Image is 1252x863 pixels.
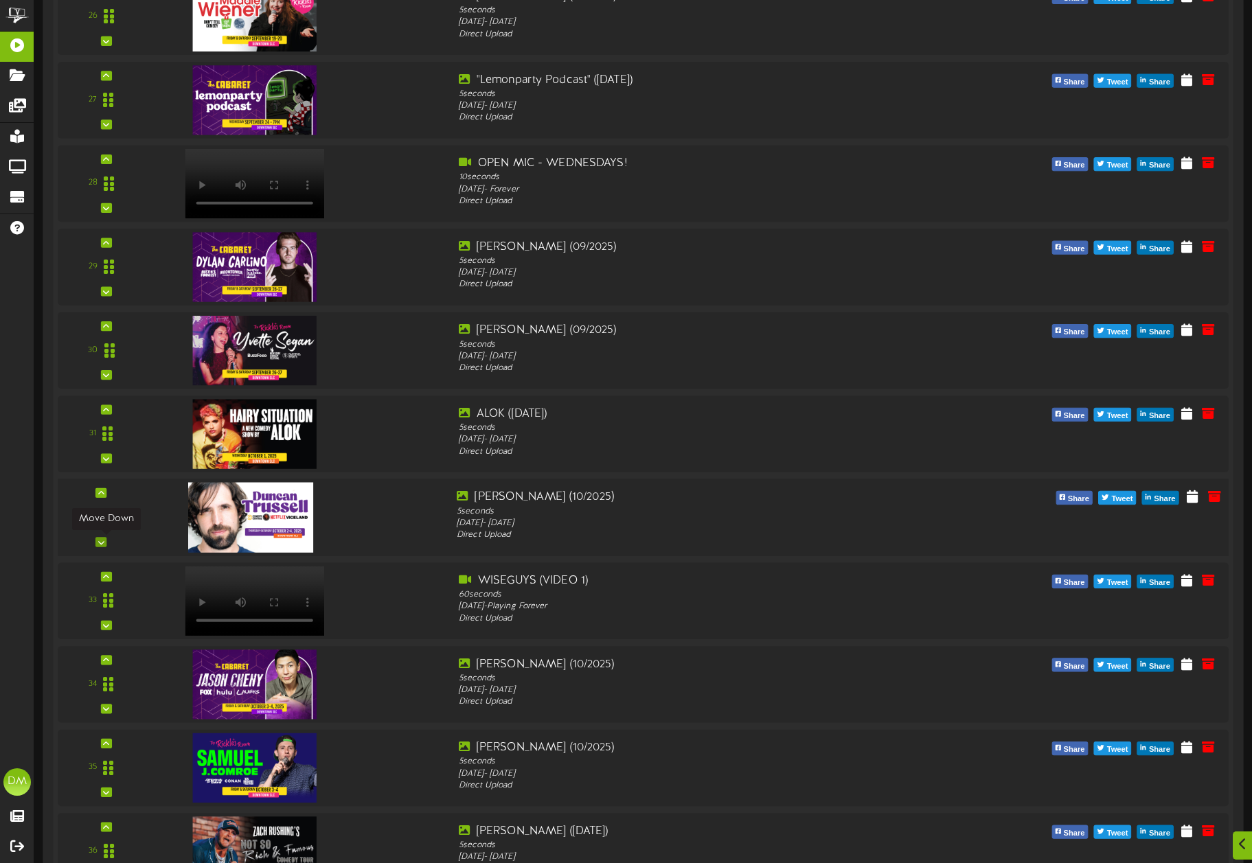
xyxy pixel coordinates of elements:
[1137,825,1174,839] button: Share
[457,490,929,505] div: [PERSON_NAME] (10/2025)
[1137,241,1174,255] button: Share
[459,422,926,434] div: 5 seconds
[459,823,926,839] div: [PERSON_NAME] ([DATE])
[459,756,926,768] div: 5 seconds
[89,94,97,106] div: 27
[193,399,317,468] img: b607de0a-cf40-4a28-b4e3-dee96d1ab094.jpg
[1061,575,1088,590] span: Share
[1094,74,1132,88] button: Tweet
[459,338,926,350] div: 5 seconds
[1061,826,1088,841] span: Share
[89,762,97,774] div: 35
[457,518,929,530] div: [DATE] - [DATE]
[1146,325,1173,340] span: Share
[459,363,926,374] div: Direct Upload
[1108,492,1135,507] span: Tweet
[459,613,926,625] div: Direct Upload
[459,172,926,183] div: 10 seconds
[1051,74,1088,88] button: Share
[1104,742,1131,757] span: Tweet
[89,178,98,189] div: 28
[193,65,317,135] img: e16d7879-e6b6-4e47-b69a-41e486a396f3.jpg
[1056,491,1093,505] button: Share
[459,768,926,779] div: [DATE] - [DATE]
[1146,742,1173,757] span: Share
[1104,325,1131,340] span: Tweet
[1137,324,1174,338] button: Share
[1094,324,1132,338] button: Tweet
[1104,242,1131,257] span: Tweet
[89,845,98,857] div: 36
[89,11,98,23] div: 26
[1061,242,1088,257] span: Share
[459,239,926,255] div: [PERSON_NAME] (09/2025)
[459,279,926,290] div: Direct Upload
[1094,408,1132,422] button: Tweet
[459,350,926,362] div: [DATE] - [DATE]
[459,434,926,446] div: [DATE] - [DATE]
[1137,408,1174,422] button: Share
[459,601,926,612] div: [DATE] - Playing Forever
[459,156,926,172] div: OPEN MIC - WEDNESDAYS!
[1094,241,1132,255] button: Tweet
[1104,826,1131,841] span: Tweet
[1104,75,1131,90] span: Tweet
[1137,658,1174,672] button: Share
[1061,659,1088,674] span: Share
[459,740,926,756] div: [PERSON_NAME] (10/2025)
[1051,324,1088,338] button: Share
[89,595,97,606] div: 33
[459,323,926,338] div: [PERSON_NAME] (09/2025)
[1061,742,1088,757] span: Share
[1065,492,1092,507] span: Share
[193,316,317,385] img: c9aed2a0-f3ea-443d-8f2f-be47c0b68eaa.jpg
[1137,74,1174,88] button: Share
[457,505,929,518] div: 5 seconds
[1104,409,1131,424] span: Tweet
[1104,659,1131,674] span: Tweet
[457,529,929,542] div: Direct Upload
[1061,409,1088,424] span: Share
[459,656,926,672] div: [PERSON_NAME] (10/2025)
[1146,826,1173,841] span: Share
[1146,659,1173,674] span: Share
[459,88,926,100] div: 5 seconds
[88,345,98,356] div: 30
[188,482,313,552] img: 10d9736d-5b57-4a7d-b560-6e0851c8593c.jpg
[3,768,31,796] div: DM
[1098,491,1136,505] button: Tweet
[459,780,926,792] div: Direct Upload
[1146,75,1173,90] span: Share
[1061,325,1088,340] span: Share
[1051,741,1088,755] button: Share
[1094,575,1132,588] button: Tweet
[459,839,926,851] div: 5 seconds
[1146,242,1173,257] span: Share
[193,733,317,803] img: 96059a3e-06c3-45c1-80b4-9314db80c0f8.jpg
[1051,658,1088,672] button: Share
[1137,575,1174,588] button: Share
[1137,741,1174,755] button: Share
[459,406,926,422] div: ALOK ([DATE])
[459,589,926,601] div: 60 seconds
[459,100,926,112] div: [DATE] - [DATE]
[1104,158,1131,173] span: Tweet
[193,232,317,301] img: 2dbf8f25-f760-4481-b90c-61631e2349ca.jpg
[459,72,926,88] div: "Lemonparty Podcast" ([DATE])
[459,267,926,279] div: [DATE] - [DATE]
[459,16,926,28] div: [DATE] - [DATE]
[459,446,926,457] div: Direct Upload
[1137,157,1174,171] button: Share
[89,261,98,273] div: 29
[459,573,926,589] div: WISEGUYS (VIDEO 1)
[459,255,926,267] div: 5 seconds
[193,649,317,719] img: 1d86ba9c-380a-4c9a-9234-349de915bd81.jpg
[1051,157,1088,171] button: Share
[1151,492,1178,507] span: Share
[89,428,96,439] div: 31
[89,678,97,690] div: 34
[459,183,926,195] div: [DATE] - Forever
[1061,158,1088,173] span: Share
[1061,75,1088,90] span: Share
[1146,575,1173,590] span: Share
